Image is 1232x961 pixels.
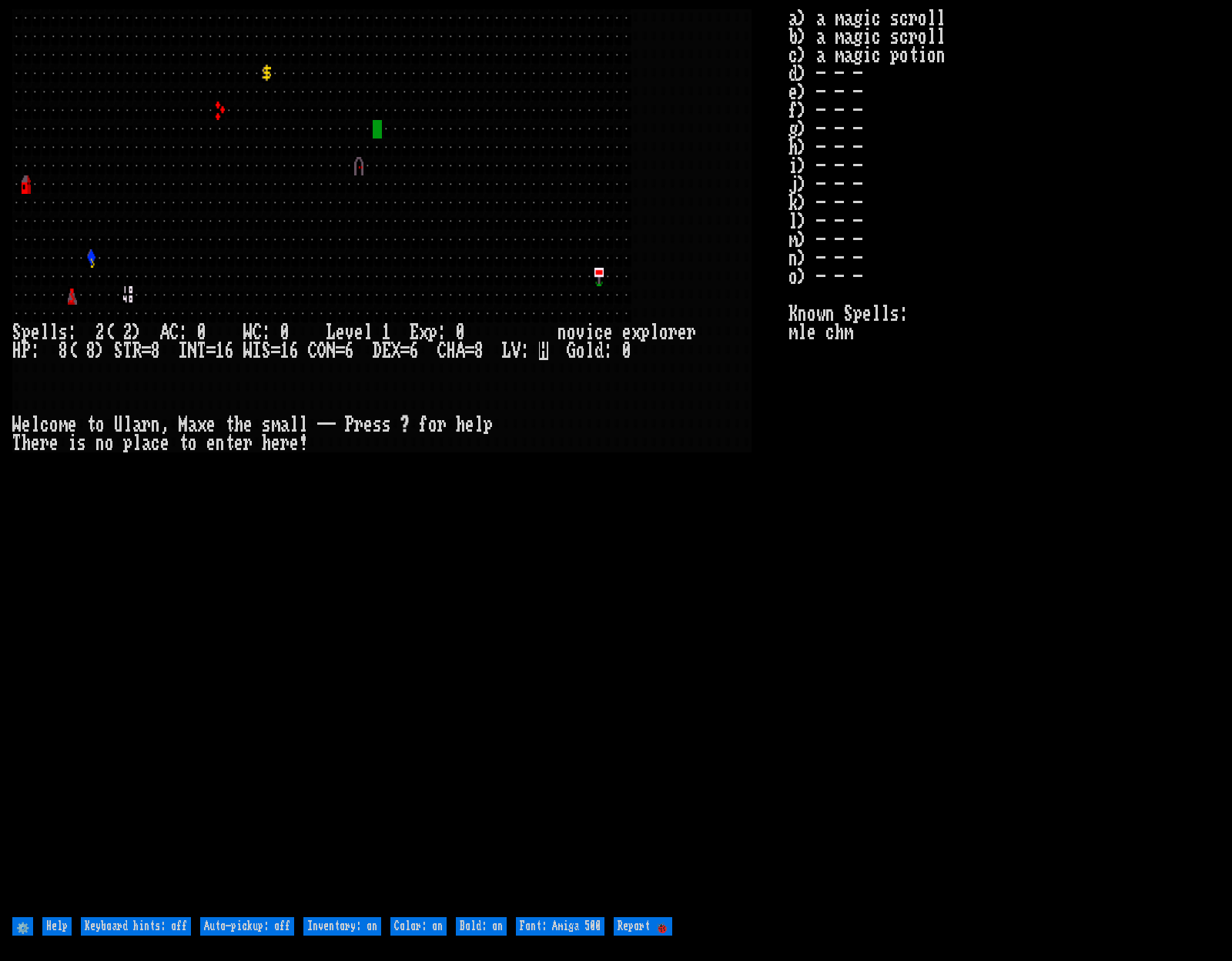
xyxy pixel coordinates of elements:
div: ? [400,415,410,434]
div: h [456,415,465,434]
div: 8 [474,342,484,360]
div: l [31,415,40,434]
div: l [299,415,308,434]
div: M [179,415,188,434]
div: W [12,415,22,434]
div: e [678,323,687,342]
div: ) [132,323,142,342]
div: E [382,342,391,360]
div: D [373,342,382,360]
div: N [188,342,197,360]
div: 1 [382,323,391,342]
div: d [594,342,604,360]
div: r [40,434,49,452]
div: s [262,415,271,434]
div: p [641,323,650,342]
div: t [225,415,234,434]
div: t [179,434,188,452]
div: p [22,323,31,342]
div: 0 [280,323,290,342]
div: 6 [410,342,419,360]
div: U [114,415,123,434]
div: a [132,415,142,434]
div: n [216,434,225,452]
div: 0 [622,342,631,360]
div: r [142,415,151,434]
div: : [604,342,613,360]
input: Bold: on [456,917,507,936]
div: r [354,415,363,434]
div: H [447,342,456,360]
div: e [243,415,253,434]
div: ( [105,323,114,342]
div: p [428,323,437,342]
div: o [95,415,105,434]
input: Inventory: on [303,917,381,936]
div: x [631,323,641,342]
div: C [169,323,179,342]
div: 0 [456,323,465,342]
div: a [280,415,290,434]
div: l [363,323,373,342]
input: Auto-pickup: off [200,917,294,936]
div: h [262,434,271,452]
div: l [474,415,484,434]
div: I [179,342,188,360]
div: 8 [59,342,68,360]
div: o [567,323,576,342]
div: s [373,415,382,434]
div: e [604,323,613,342]
div: s [77,434,86,452]
div: N [326,342,336,360]
div: n [557,323,567,342]
div: 1 [216,342,225,360]
div: c [151,434,160,452]
div: - [326,415,336,434]
div: : [68,323,77,342]
div: o [188,434,197,452]
div: x [197,415,206,434]
div: e [68,415,77,434]
div: e [22,415,31,434]
div: e [206,434,216,452]
div: O [317,342,326,360]
div: X [391,342,400,360]
div: P [345,415,354,434]
div: c [40,415,49,434]
div: G [567,342,576,360]
div: R [132,342,142,360]
div: e [336,323,345,342]
div: a [188,415,197,434]
div: l [40,323,49,342]
div: s [382,415,391,434]
div: e [31,323,40,342]
div: e [354,323,363,342]
input: Color: on [390,917,447,936]
div: x [419,323,428,342]
div: r [280,434,290,452]
div: T [12,434,22,452]
div: e [160,434,169,452]
div: e [622,323,631,342]
div: = [142,342,151,360]
div: P [22,342,31,360]
div: l [650,323,659,342]
div: 6 [290,342,299,360]
div: e [49,434,59,452]
div: i [68,434,77,452]
input: Keyboard hints: off [81,917,191,936]
input: Help [42,917,72,936]
div: i [585,323,594,342]
div: T [123,342,132,360]
div: o [105,434,114,452]
div: e [206,415,216,434]
div: - [317,415,326,434]
div: l [132,434,142,452]
div: o [576,342,585,360]
div: V [511,342,521,360]
div: L [326,323,336,342]
div: v [345,323,354,342]
div: n [151,415,160,434]
div: l [585,342,594,360]
mark: H [539,342,548,360]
